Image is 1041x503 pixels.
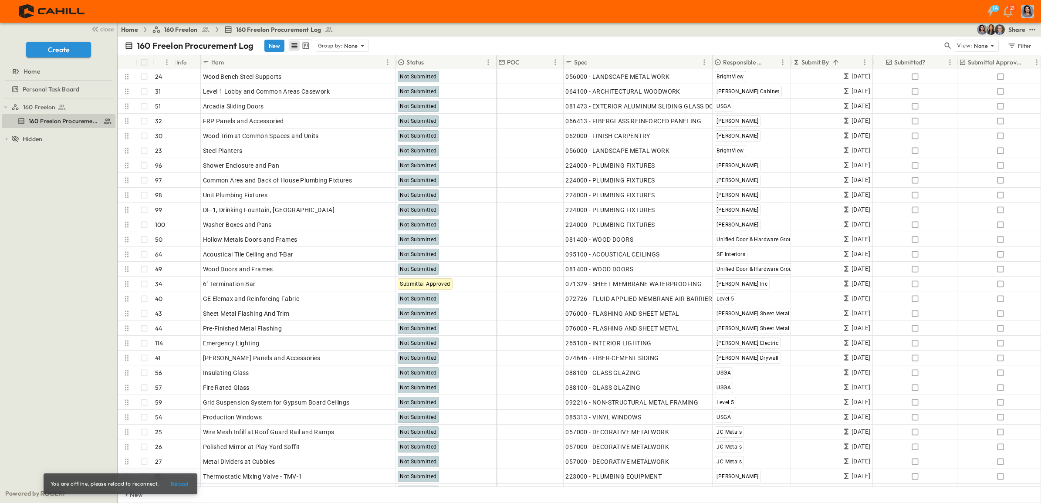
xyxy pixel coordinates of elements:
[400,473,436,479] span: Not Submitted
[288,39,312,52] div: table view
[717,459,742,465] span: JC Metals
[155,383,162,392] p: 57
[1024,57,1034,67] button: Sort
[155,294,162,303] p: 40
[155,161,162,170] p: 96
[974,41,988,50] p: None
[565,280,702,288] span: 071329 - SHEET MEMBRANE WATERPROOFING
[155,117,162,125] p: 32
[203,309,290,318] span: Sheet Metal Flashing And Trim
[589,57,599,67] button: Sort
[565,309,679,318] span: 076000 - FLASHING AND SHEET METAL
[155,176,162,185] p: 97
[203,324,282,333] span: Pre-Finished Metal Flashing
[717,103,731,109] span: USGA
[550,57,561,68] button: Menu
[400,148,436,154] span: Not Submitted
[400,251,436,257] span: Not Submitted
[155,442,162,451] p: 26
[155,191,162,199] p: 98
[400,103,436,109] span: Not Submitted
[23,103,55,111] span: 160 Freelon
[2,83,114,95] a: Personal Task Board
[203,87,330,96] span: Level 1 Lobby and Common Areas Casework
[203,472,302,481] span: Thermostatic Mixing Valve - TMV-1
[777,57,788,68] button: Menu
[121,25,338,34] nav: breadcrumbs
[155,368,162,377] p: 56
[155,265,162,273] p: 49
[717,296,734,302] span: Level 5
[155,102,161,111] p: 51
[852,234,870,244] span: [DATE]
[155,280,162,288] p: 34
[203,398,350,407] span: Grid Suspension System for Gypsum Board Ceilings
[717,414,731,420] span: USGA
[565,87,680,96] span: 064100 - ARCHITECTURAL WOODWORK
[565,383,640,392] span: 088100 - GLASS GLAZING
[717,192,758,198] span: [PERSON_NAME]
[717,311,789,317] span: [PERSON_NAME] Sheet Metal
[565,428,669,436] span: 057000 - DECORATIVE METALWORK
[203,235,297,244] span: Hollow Metals Doors and Frames
[400,222,436,228] span: Not Submitted
[152,25,210,34] a: 160 Freelon
[565,117,701,125] span: 066413 - FIBERGLASS REINFORCED PANELING
[155,309,162,318] p: 43
[406,58,424,67] p: Status
[155,235,162,244] p: 50
[723,58,766,67] p: Responsible Contractor
[155,457,162,466] p: 27
[400,385,436,391] span: Not Submitted
[203,117,284,125] span: FRP Panels and Accessoried
[155,146,162,155] p: 23
[264,40,284,52] button: New
[859,57,870,68] button: Menu
[203,132,319,140] span: Wood Trim at Common Spaces and Units
[203,383,250,392] span: Fire Rated Glass
[982,3,999,19] button: 14
[852,323,870,333] span: [DATE]
[23,135,42,143] span: Hidden
[565,472,662,481] span: 223000 - PLUMBING EQUIPMENT
[717,236,795,243] span: Unified Door & Hardware Group
[927,57,936,67] button: Sort
[1010,4,1014,11] p: 21
[717,251,745,257] span: SF Interiors
[121,25,138,34] a: Home
[300,41,311,51] button: kanban view
[400,236,436,243] span: Not Submitted
[968,58,1023,67] p: Submittal Approved?
[717,118,758,124] span: [PERSON_NAME]
[155,250,162,259] p: 64
[23,85,79,94] span: Personal Task Board
[203,339,260,348] span: Emergency Lighting
[1007,41,1032,51] div: Filter
[156,57,166,67] button: Sort
[768,57,777,67] button: Sort
[574,58,588,67] p: Spec
[945,57,955,68] button: Menu
[1008,25,1025,34] div: Share
[565,102,726,111] span: 081473 - EXTERIOR ALUMINUM SLIDING GLASS DOORS
[382,57,393,68] button: Menu
[203,250,294,259] span: Acoustical Tile Ceiling and T-Bar
[203,280,256,288] span: 6" Termination Bar
[400,414,436,420] span: Not Submitted
[203,457,275,466] span: Metal Dividers at Cubbies
[994,24,1005,35] img: Jared Salin (jsalin@cahill-sf.com)
[717,340,778,346] span: [PERSON_NAME] Electric
[1021,5,1034,18] img: Profile Picture
[400,192,436,198] span: Not Submitted
[717,429,742,435] span: JC Metals
[2,100,115,114] div: 160 Freelontest
[88,23,115,35] button: close
[852,412,870,422] span: [DATE]
[565,339,651,348] span: 265100 - INTERIOR LIGHTING
[717,162,758,169] span: [PERSON_NAME]
[153,55,175,69] div: #
[400,399,436,405] span: Not Submitted
[717,473,758,479] span: [PERSON_NAME]
[203,354,321,362] span: [PERSON_NAME] Panels and Accessories
[26,42,91,57] button: Create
